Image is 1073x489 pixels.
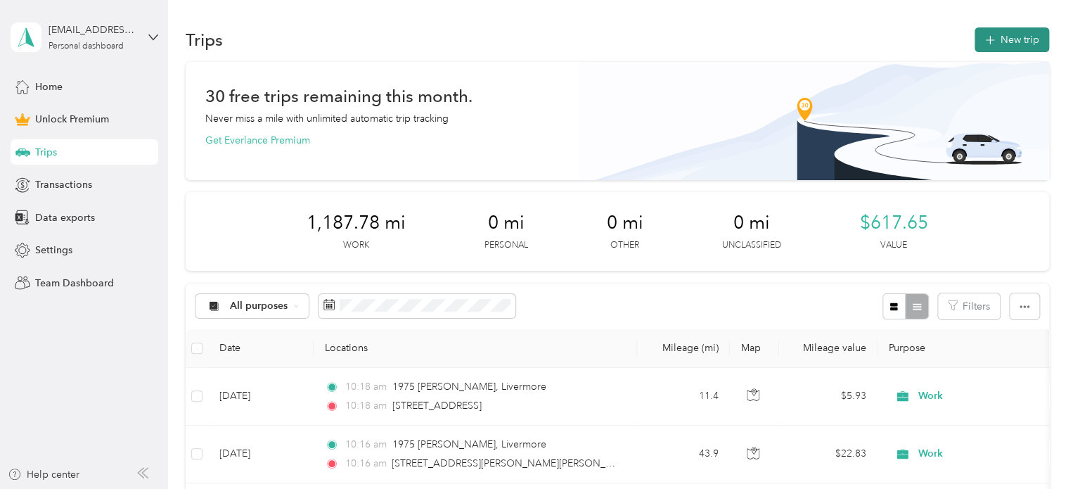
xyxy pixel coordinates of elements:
[8,467,79,482] button: Help center
[607,212,643,234] span: 0 mi
[35,276,114,291] span: Team Dashboard
[345,437,386,452] span: 10:16 am
[307,212,406,234] span: 1,187.78 mi
[880,239,907,252] p: Value
[314,329,637,368] th: Locations
[392,400,482,412] span: [STREET_ADDRESS]
[733,212,770,234] span: 0 mi
[975,27,1049,52] button: New trip
[205,133,310,148] button: Get Everlance Premium
[205,89,473,103] h1: 30 free trips remaining this month.
[35,177,92,192] span: Transactions
[35,243,72,258] span: Settings
[918,388,1047,404] span: Work
[779,368,878,426] td: $5.93
[860,212,928,234] span: $617.65
[488,212,525,234] span: 0 mi
[484,239,528,252] p: Personal
[610,239,639,252] p: Other
[730,329,779,368] th: Map
[579,62,1049,180] img: Banner
[230,301,288,311] span: All purposes
[779,329,878,368] th: Mileage value
[35,210,95,225] span: Data exports
[208,426,314,483] td: [DATE]
[345,379,386,395] span: 10:18 am
[49,42,124,51] div: Personal dashboard
[205,111,449,126] p: Never miss a mile with unlimited automatic trip tracking
[35,112,109,127] span: Unlock Premium
[49,23,136,37] div: [EMAIL_ADDRESS][DOMAIN_NAME]
[208,329,314,368] th: Date
[345,398,386,414] span: 10:18 am
[186,32,223,47] h1: Trips
[392,457,637,469] span: [STREET_ADDRESS][PERSON_NAME][PERSON_NAME]
[994,410,1073,489] iframe: Everlance-gr Chat Button Frame
[392,438,546,450] span: 1975 [PERSON_NAME], Livermore
[722,239,781,252] p: Unclassified
[208,368,314,426] td: [DATE]
[35,145,57,160] span: Trips
[779,426,878,483] td: $22.83
[35,80,63,94] span: Home
[637,426,730,483] td: 43.9
[938,293,1000,319] button: Filters
[345,456,385,471] span: 10:16 am
[918,446,1047,462] span: Work
[392,381,546,393] span: 1975 [PERSON_NAME], Livermore
[637,329,730,368] th: Mileage (mi)
[637,368,730,426] td: 11.4
[343,239,369,252] p: Work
